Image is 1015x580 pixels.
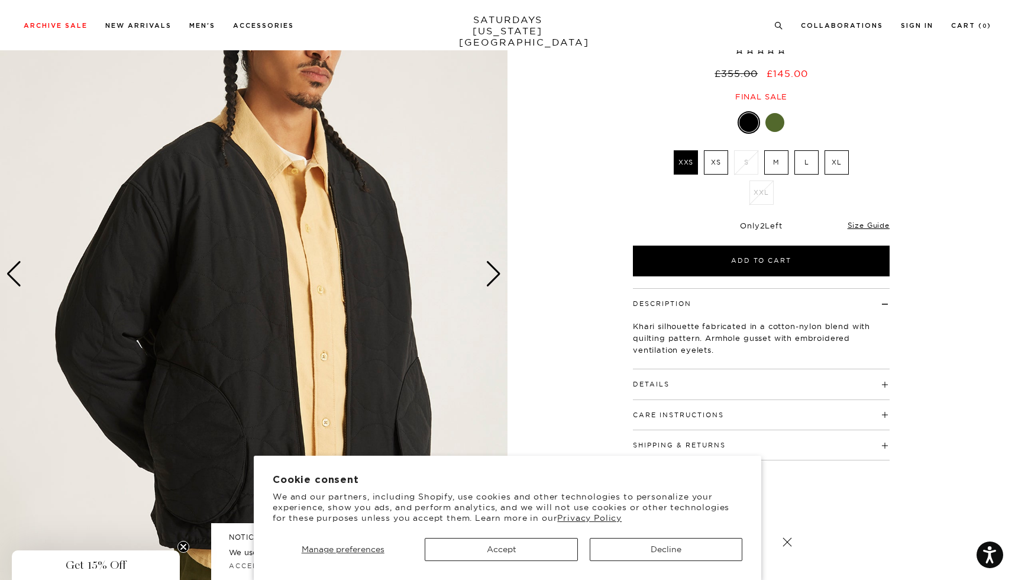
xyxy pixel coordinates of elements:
[425,538,577,561] button: Accept
[633,442,726,449] button: Shipping & Returns
[801,22,883,29] a: Collaborations
[794,150,819,175] label: L
[229,532,786,543] h5: NOTICE
[764,150,788,175] label: M
[590,538,742,561] button: Decline
[848,221,890,230] a: Size Guide
[760,221,765,230] span: 2
[177,541,189,553] button: Close teaser
[66,558,126,572] span: Get 15% Off
[229,562,263,570] a: Accept
[273,538,413,561] button: Manage preferences
[631,44,891,57] span: Rated 0.0 out of 5 stars 0 reviews
[273,475,742,486] h2: Cookie consent
[633,412,724,418] button: Care Instructions
[633,320,890,356] p: Khari silhouette fabricated in a cotton-nylon blend with quilting pattern. Armhole gusset with em...
[951,22,991,29] a: Cart (0)
[557,513,622,523] a: Privacy Policy
[633,221,890,231] div: Only Left
[6,261,22,287] div: Previous slide
[105,22,172,29] a: New Arrivals
[674,150,698,175] label: XXS
[715,67,762,79] del: £355.00
[633,301,691,307] button: Description
[633,246,890,276] button: Add to Cart
[486,261,502,287] div: Next slide
[767,67,808,79] span: £145.00
[273,491,742,524] p: We and our partners, including Shopify, use cookies and other technologies to personalize your ex...
[704,150,728,175] label: XS
[24,22,88,29] a: Archive Sale
[982,24,987,29] small: 0
[459,14,557,48] a: SATURDAYS[US_STATE][GEOGRAPHIC_DATA]
[302,544,384,555] span: Manage preferences
[633,381,670,388] button: Details
[229,546,744,558] p: We use cookies on this site to enhance your user experience. By continuing, you consent to our us...
[631,92,891,102] div: Final sale
[189,22,215,29] a: Men's
[901,22,933,29] a: Sign In
[825,150,849,175] label: XL
[233,22,294,29] a: Accessories
[12,550,180,580] div: Get 15% OffClose teaser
